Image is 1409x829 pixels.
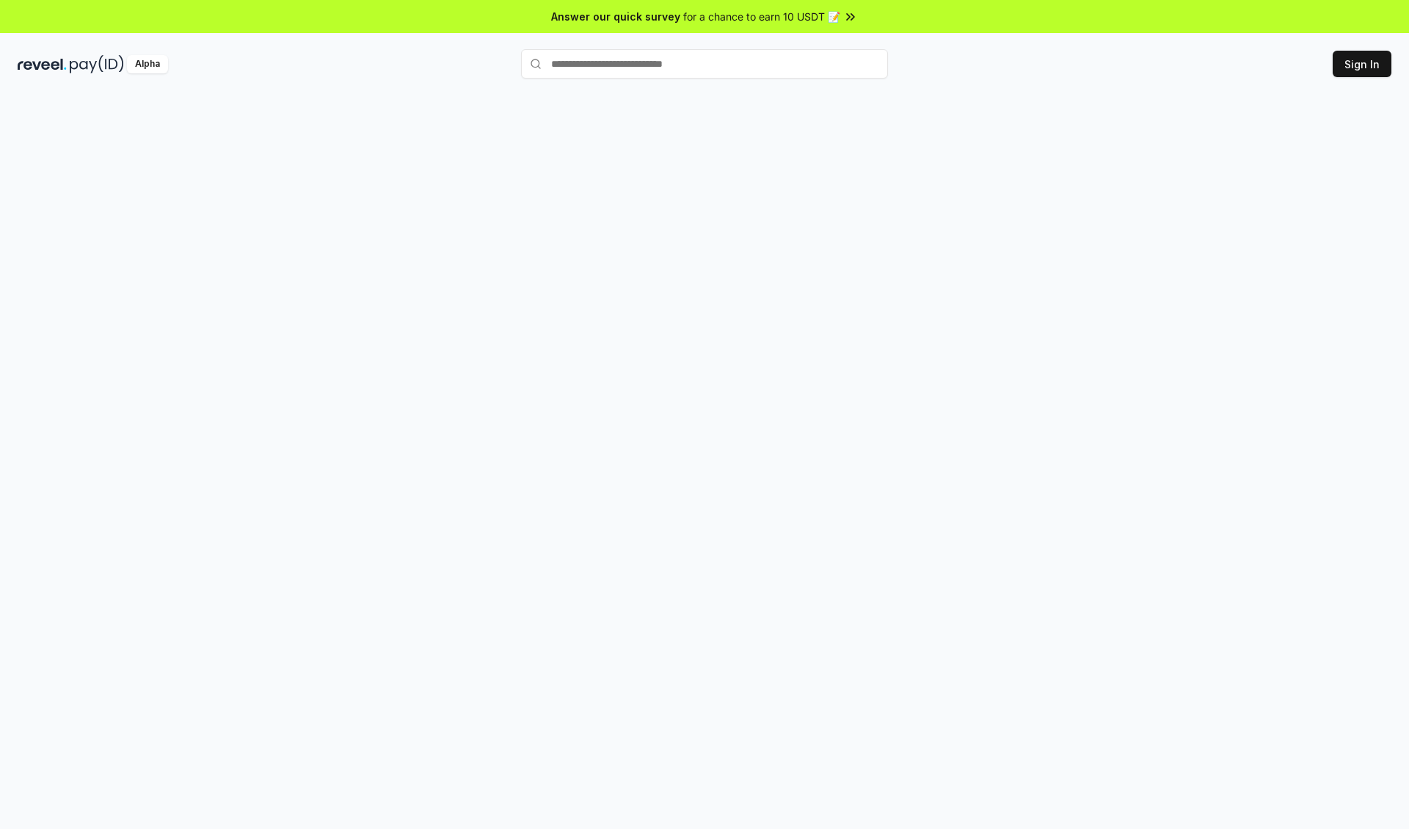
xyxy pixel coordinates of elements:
button: Sign In [1333,51,1391,77]
img: pay_id [70,55,124,73]
span: for a chance to earn 10 USDT 📝 [683,9,840,24]
span: Answer our quick survey [551,9,680,24]
img: reveel_dark [18,55,67,73]
div: Alpha [127,55,168,73]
